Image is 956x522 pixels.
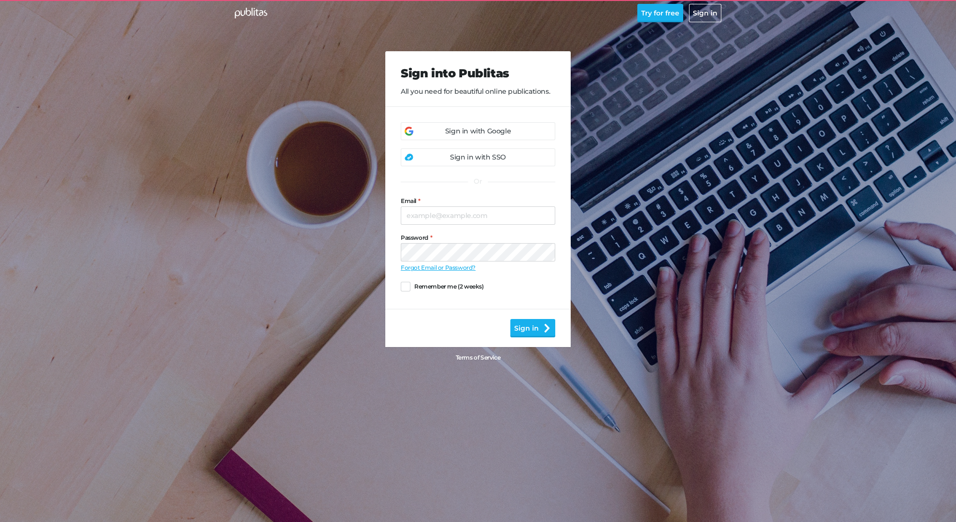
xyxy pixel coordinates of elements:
[401,87,555,97] p: All you need for beautiful online publications.
[689,4,721,22] button: Sign in
[452,351,505,364] a: Terms of Service
[401,264,476,271] a: Forgot Email or Password?
[401,67,555,81] h2: Sign into Publitas
[445,126,511,136] div: Sign in with Google
[401,234,555,241] label: Password
[401,148,555,166] a: Sign in with SSO
[401,206,555,225] input: example@example.com
[414,283,484,290] span: Remember me (2 weeks)
[401,122,555,140] a: Sign in with Google
[468,176,488,187] div: Or
[637,4,683,22] button: Try for free
[450,152,506,162] div: Sign in with SSO
[401,198,555,204] label: Email
[510,319,555,337] button: Sign in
